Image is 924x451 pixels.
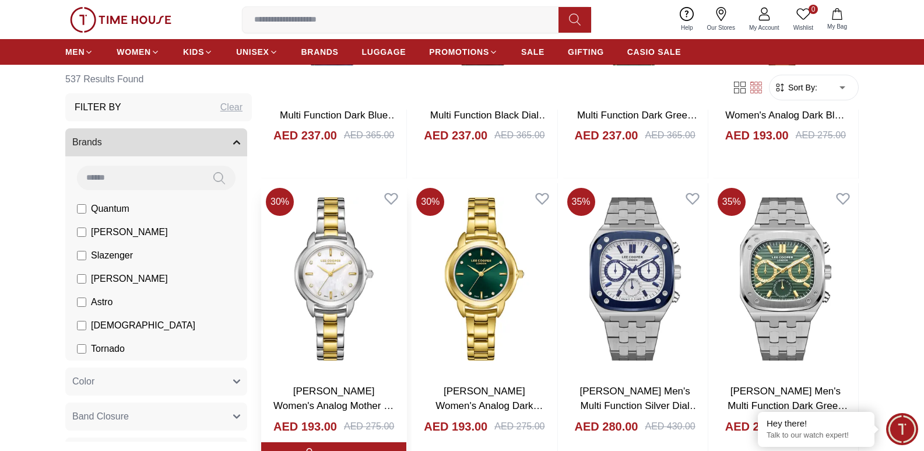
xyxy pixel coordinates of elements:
a: LUGGAGE [362,41,406,62]
div: Hey there! [767,418,866,429]
span: 35 % [718,188,746,216]
a: 0Wishlist [786,5,820,34]
h6: 537 Results Found [65,65,252,93]
span: Sort By: [786,82,817,93]
div: AED 275.00 [796,128,846,142]
span: UNISEX [236,46,269,58]
button: Brands [65,128,247,156]
button: Sort By: [774,82,817,93]
span: CASIO SALE [627,46,681,58]
a: BRANDS [301,41,339,62]
input: Quantum [77,204,86,214]
div: AED 365.00 [494,128,544,142]
img: ... [70,7,171,33]
span: MEN [65,46,85,58]
span: My Bag [823,22,852,31]
div: AED 275.00 [494,419,544,433]
h4: AED 237.00 [273,127,337,144]
img: Lee Cooper Women's Analog Dark Green Dial Watch - LC08024.170 [412,183,557,375]
h4: AED 280.00 [725,418,789,435]
span: My Account [744,23,784,32]
span: [PERSON_NAME] [91,225,168,239]
a: [PERSON_NAME] Women's Analog Dark Blue Dial Watch - LC08024.490 [725,95,845,135]
span: [DEMOGRAPHIC_DATA] [91,319,195,333]
span: KIDS [183,46,204,58]
p: Talk to our watch expert! [767,431,866,440]
h4: AED 237.00 [424,127,487,144]
input: [PERSON_NAME] [77,228,86,237]
h4: AED 193.00 [273,418,337,435]
button: Band Closure [65,403,247,431]
span: 35 % [567,188,595,216]
a: [PERSON_NAME] Men's Multi Function Silver Dial Watch - LC08023.390 [579,386,699,426]
div: AED 365.00 [344,128,394,142]
a: SALE [521,41,544,62]
span: LUGGAGE [362,46,406,58]
a: PROMOTIONS [429,41,498,62]
a: [PERSON_NAME] Women's Analog Dark Green Dial Watch - LC08024.170 [435,386,543,442]
a: Our Stores [700,5,742,34]
input: [DEMOGRAPHIC_DATA] [77,321,86,330]
input: Slazenger [77,251,86,260]
a: [PERSON_NAME] Men's Multi Function Black Dial Watch - LC08048.351 [429,95,549,135]
img: Lee Cooper Men's Multi Function Silver Dial Watch - LC08023.390 [563,183,708,375]
div: Chat Widget [886,413,918,445]
span: WOMEN [117,46,151,58]
span: Band Closure [72,410,129,424]
a: KIDS [183,41,213,62]
h4: AED 280.00 [575,418,638,435]
a: WOMEN [117,41,160,62]
span: Astro [91,295,113,309]
span: 30 % [266,188,294,216]
div: Clear [220,100,243,114]
input: Tornado [77,344,86,354]
a: [PERSON_NAME] Men's Multi Function Dark Green Dial Watch - LC08048.077 [577,95,697,135]
span: Color [72,375,94,389]
h4: AED 237.00 [575,127,638,144]
span: 0 [809,5,818,14]
span: Tornado [91,342,125,356]
a: MEN [65,41,93,62]
a: UNISEX [236,41,277,62]
a: [PERSON_NAME] Men's Multi Function Dark Green Dial Watch - LC08023.370 [728,386,848,426]
span: [PERSON_NAME] [91,272,168,286]
span: Our Stores [702,23,740,32]
div: AED 275.00 [344,419,394,433]
input: Astro [77,298,86,307]
span: BRANDS [301,46,339,58]
span: Quantum [91,202,129,216]
div: AED 365.00 [645,128,695,142]
a: CASIO SALE [627,41,681,62]
span: 30 % [416,188,444,216]
span: GIFTING [568,46,604,58]
span: Help [676,23,698,32]
a: [PERSON_NAME] Men's Multi Function Dark Blue Dial Watch - LC08048.399 [276,95,398,135]
input: [PERSON_NAME] [77,274,86,284]
span: Slazenger [91,249,133,263]
img: Lee Cooper Women's Analog Mother Of Pearl Dial Watch - LC08024.220 [261,183,406,375]
a: Help [674,5,700,34]
h3: Filter By [75,100,121,114]
span: PROMOTIONS [429,46,489,58]
a: GIFTING [568,41,604,62]
span: SALE [521,46,544,58]
h4: AED 193.00 [424,418,487,435]
button: My Bag [820,6,854,33]
a: [PERSON_NAME] Women's Analog Mother Of Pearl Dial Watch - LC08024.220 [273,386,394,442]
div: AED 430.00 [645,419,695,433]
span: Brands [72,135,102,149]
span: Wishlist [789,23,818,32]
button: Color [65,368,247,396]
img: Lee Cooper Men's Multi Function Dark Green Dial Watch - LC08023.370 [713,183,858,375]
h4: AED 193.00 [725,127,789,144]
